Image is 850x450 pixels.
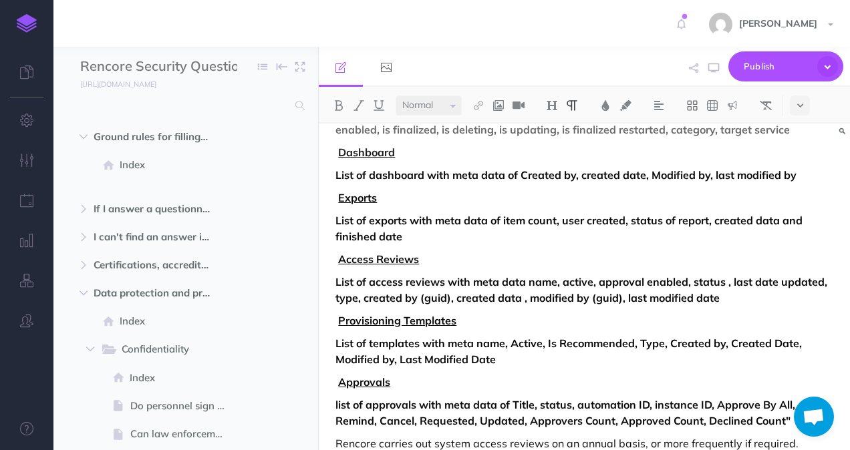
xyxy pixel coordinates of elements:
[373,100,385,111] img: Underline button
[80,93,287,118] input: Search
[338,375,390,389] u: Approvals
[80,57,237,77] input: Documentation Name
[338,191,377,204] u: Exports
[492,100,505,111] img: Add image button
[130,426,238,442] span: Can law enforcement or similar agencies gain access to customer data in Rencore Governance? How w...
[94,285,221,301] span: Data protection and privacy
[335,398,798,427] strong: list of approvals with meta data of Title, status, automation ID, instance ID, Approve By All, Re...
[94,229,221,245] span: I can't find an answer in this wiki. What should I do?
[120,313,238,329] span: Index
[333,100,345,111] img: Bold button
[335,168,797,182] strong: List of dashboard with meta data of Created by, created date, Modified by, last modified by
[338,314,456,327] u: Provisioning Templates
[619,100,631,111] img: Text background color button
[80,79,156,89] small: [URL][DOMAIN_NAME]
[709,13,732,36] img: eb99cf192d65cc984a4b1d899df0479b.jpg
[94,257,221,273] span: Certifications, accreditations, standards and regulations
[566,100,578,111] img: Paragraph button
[335,275,830,304] strong: List of access reviews with meta data name, active, approval enabled, status , last date updated,...
[130,370,238,386] span: Index
[732,17,824,29] span: [PERSON_NAME]
[472,100,484,111] img: Link button
[94,201,221,217] span: If I answer a questionnaire in accordance with this wiki, the customer's not going to like it...
[130,398,238,414] span: Do personnel sign a NDA/non-disclosure agreement/confidentiality agreement?
[653,100,665,111] img: Alignment dropdown menu button
[120,157,238,173] span: Index
[335,107,821,136] strong: List of virtual environments with meta data title, environment ID, container index, integration, ...
[122,341,218,359] span: Confidentiality
[338,146,395,159] u: Dashboard
[17,14,37,33] img: logo-mark.svg
[513,100,525,111] img: Add video button
[546,100,558,111] img: Headings dropdown button
[335,214,805,243] strong: List of exports with meta data of item count, user created, status of report, created data and fi...
[94,129,221,145] span: Ground rules for filling out security questionnaires
[706,100,718,111] img: Create table button
[726,100,738,111] img: Callout dropdown menu button
[794,397,834,437] div: Open chat
[335,336,805,366] strong: List of templates with meta name, Active, Is Recommended, Type, Created by, Created Date, Modifie...
[338,252,419,266] u: Access Reviews
[599,100,611,111] img: Text color button
[353,100,365,111] img: Italic button
[744,56,811,77] span: Publish
[53,77,170,90] a: [URL][DOMAIN_NAME]
[728,51,843,81] button: Publish
[760,100,772,111] img: Clear styles button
